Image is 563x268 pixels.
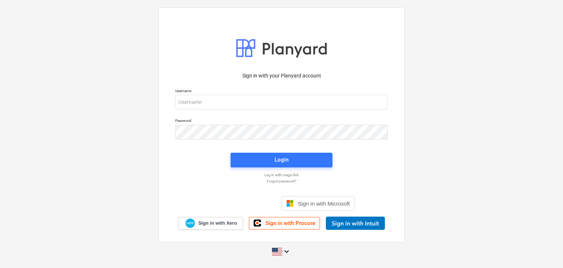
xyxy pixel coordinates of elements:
button: Login [231,153,332,167]
i: keyboard_arrow_down [282,247,291,256]
iframe: Sign in with Google Button [205,195,279,211]
img: Xero logo [185,218,195,228]
a: Forgot password? [172,179,391,184]
a: Log in with magic link [172,173,391,177]
p: Username [175,88,388,95]
div: Login [275,155,288,164]
p: Password [175,118,388,124]
a: Sign in with Xero [178,217,243,230]
span: Sign in with Microsoft [298,200,350,207]
span: Sign in with Xero [198,220,237,227]
input: Username [175,95,388,109]
span: Sign in with Procore [265,220,315,227]
img: Microsoft logo [286,200,294,207]
p: Sign in with your Planyard account [175,72,388,80]
a: Sign in with Procore [249,217,320,229]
